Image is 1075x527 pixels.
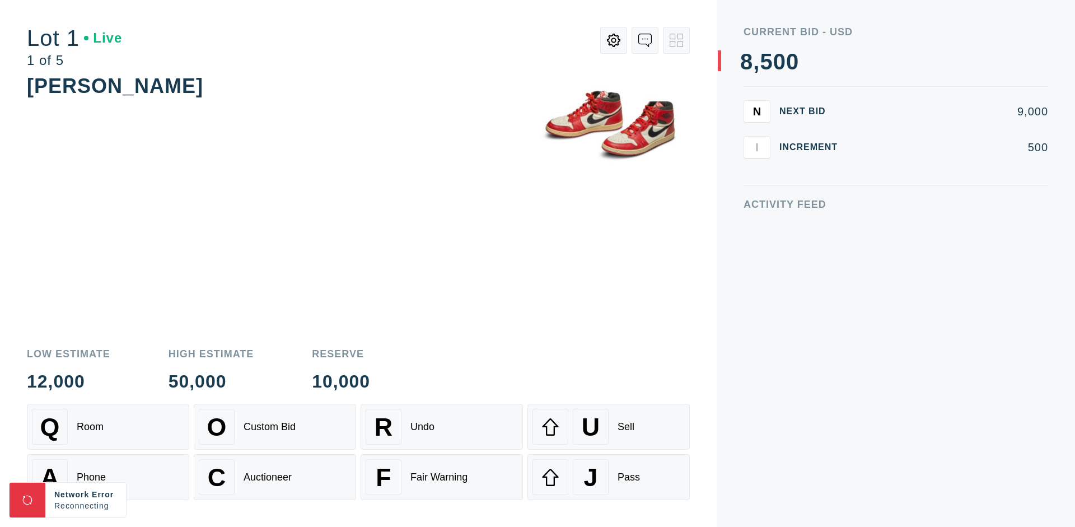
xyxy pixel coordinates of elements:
[27,349,110,359] div: Low Estimate
[753,105,761,118] span: N
[773,50,786,73] div: 0
[27,372,110,390] div: 12,000
[410,472,468,483] div: Fair Warning
[744,136,770,158] button: I
[744,100,770,123] button: N
[27,54,122,67] div: 1 of 5
[41,463,59,492] span: A
[77,472,106,483] div: Phone
[244,421,296,433] div: Custom Bid
[410,421,434,433] div: Undo
[786,50,799,73] div: 0
[40,413,60,441] span: Q
[27,454,189,500] button: APhone
[583,463,597,492] span: J
[27,27,122,49] div: Lot 1
[618,472,640,483] div: Pass
[169,372,254,390] div: 50,000
[54,489,117,500] div: Network Error
[856,106,1048,117] div: 9,000
[244,472,292,483] div: Auctioneer
[375,413,392,441] span: R
[744,27,1048,37] div: Current Bid - USD
[582,413,600,441] span: U
[77,421,104,433] div: Room
[744,199,1048,209] div: Activity Feed
[54,500,117,511] div: Reconnecting
[753,50,760,274] div: ,
[760,50,773,73] div: 5
[169,349,254,359] div: High Estimate
[740,50,753,73] div: 8
[194,404,356,450] button: OCustom Bid
[779,107,847,116] div: Next Bid
[84,31,122,45] div: Live
[755,141,759,153] span: I
[207,413,227,441] span: O
[779,143,847,152] div: Increment
[27,74,203,97] div: [PERSON_NAME]
[856,142,1048,153] div: 500
[361,404,523,450] button: RUndo
[527,404,690,450] button: USell
[194,454,356,500] button: CAuctioneer
[27,404,189,450] button: QRoom
[618,421,634,433] div: Sell
[361,454,523,500] button: FFair Warning
[527,454,690,500] button: JPass
[312,372,370,390] div: 10,000
[208,463,226,492] span: C
[376,463,391,492] span: F
[312,349,370,359] div: Reserve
